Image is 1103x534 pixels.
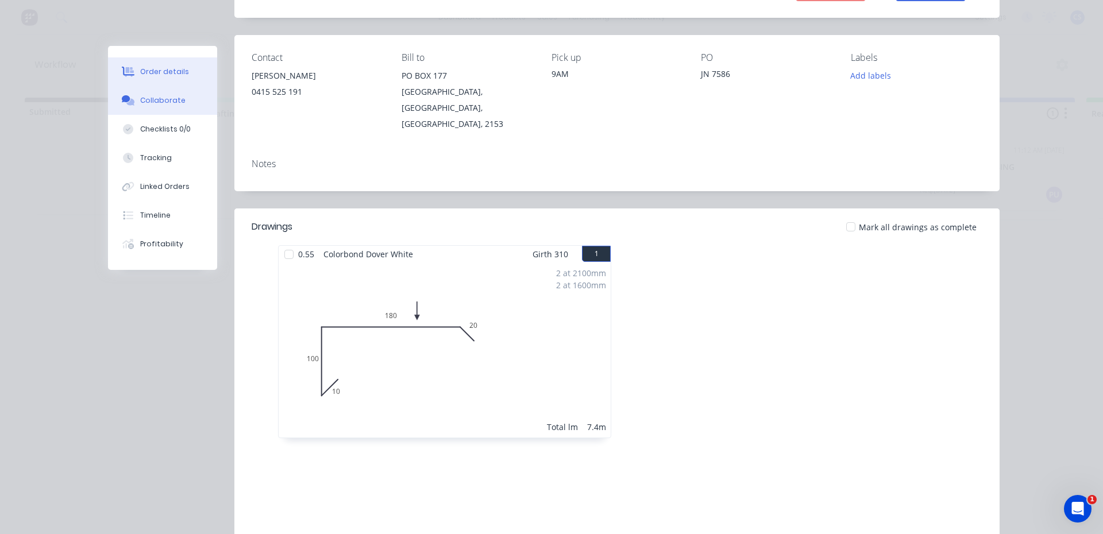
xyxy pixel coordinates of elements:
div: 2 at 2100mm [556,267,606,279]
div: Collaborate [140,95,186,106]
div: Linked Orders [140,181,190,192]
div: Bill to [402,52,533,63]
div: 9AM [551,68,683,80]
div: JN 7586 [701,68,832,84]
button: Checklists 0/0 [108,115,217,144]
span: Mark all drawings as complete [859,221,977,233]
div: PO BOX 177[GEOGRAPHIC_DATA], [GEOGRAPHIC_DATA], [GEOGRAPHIC_DATA], 2153 [402,68,533,132]
div: [GEOGRAPHIC_DATA], [GEOGRAPHIC_DATA], [GEOGRAPHIC_DATA], 2153 [402,84,533,132]
div: 010100180202 at 2100mm2 at 1600mmTotal lm7.4m [279,262,611,438]
div: Notes [252,158,982,169]
div: [PERSON_NAME] [252,68,383,84]
span: Colorbond Dover White [319,246,418,262]
span: Girth 310 [533,246,568,262]
button: Order details [108,57,217,86]
div: Pick up [551,52,683,63]
div: [PERSON_NAME]0415 525 191 [252,68,383,105]
div: PO [701,52,832,63]
div: 2 at 1600mm [556,279,606,291]
div: Contact [252,52,383,63]
button: 1 [582,246,611,262]
iframe: Intercom live chat [1064,495,1092,523]
button: Timeline [108,201,217,230]
span: 0.55 [294,246,319,262]
div: Labels [851,52,982,63]
button: Collaborate [108,86,217,115]
div: Total lm [547,421,578,433]
button: Linked Orders [108,172,217,201]
span: 1 [1087,495,1097,504]
button: Add labels [844,68,897,83]
div: Tracking [140,153,172,163]
div: Timeline [140,210,171,220]
div: Drawings [252,220,292,234]
div: Checklists 0/0 [140,124,191,134]
div: Profitability [140,239,183,249]
div: Order details [140,67,189,77]
button: Profitability [108,230,217,258]
button: Tracking [108,144,217,172]
div: PO BOX 177 [402,68,533,84]
div: 0415 525 191 [252,84,383,100]
div: 7.4m [587,421,606,433]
